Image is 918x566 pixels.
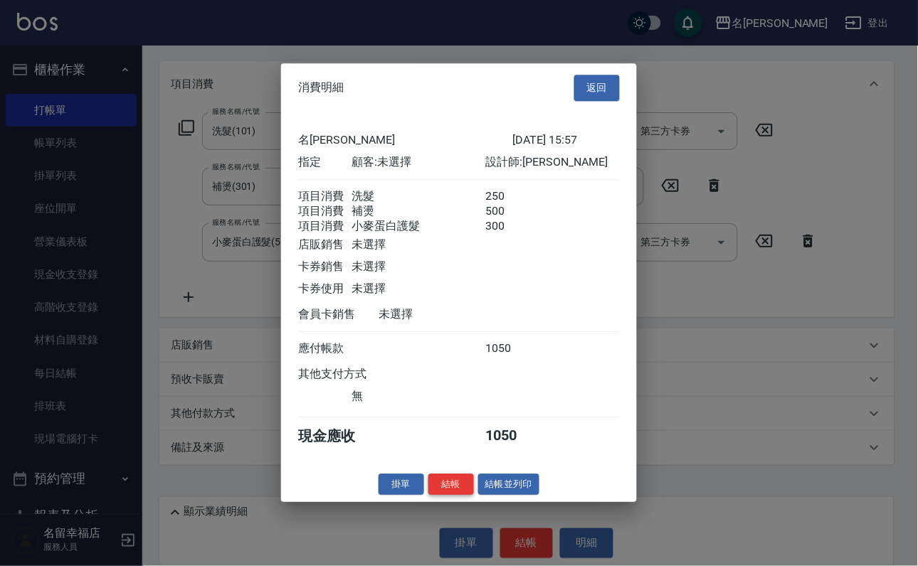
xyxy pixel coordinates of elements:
div: 會員卡銷售 [298,307,379,322]
div: 250 [486,189,539,204]
div: 店販銷售 [298,237,352,252]
div: 未選擇 [379,307,512,322]
div: 設計師: [PERSON_NAME] [486,155,620,170]
div: 未選擇 [352,260,485,274]
button: 掛單 [379,474,424,496]
div: 未選擇 [352,237,485,252]
div: 無 [352,389,485,404]
div: 卡券使用 [298,282,352,297]
div: 項目消費 [298,204,352,219]
div: 未選擇 [352,282,485,297]
div: 現金應收 [298,427,379,446]
div: 名[PERSON_NAME] [298,133,512,148]
div: 300 [486,219,539,234]
div: 指定 [298,155,352,170]
span: 消費明細 [298,81,344,95]
div: 其他支付方式 [298,367,406,382]
div: 1050 [486,427,539,446]
button: 返回 [574,75,620,101]
div: 項目消費 [298,189,352,204]
div: [DATE] 15:57 [512,133,620,148]
div: 補燙 [352,204,485,219]
button: 結帳並列印 [478,474,540,496]
div: 小麥蛋白護髮 [352,219,485,234]
button: 結帳 [428,474,474,496]
div: 項目消費 [298,219,352,234]
div: 1050 [486,341,539,356]
div: 顧客: 未選擇 [352,155,485,170]
div: 500 [486,204,539,219]
div: 卡券銷售 [298,260,352,274]
div: 應付帳款 [298,341,352,356]
div: 洗髮 [352,189,485,204]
